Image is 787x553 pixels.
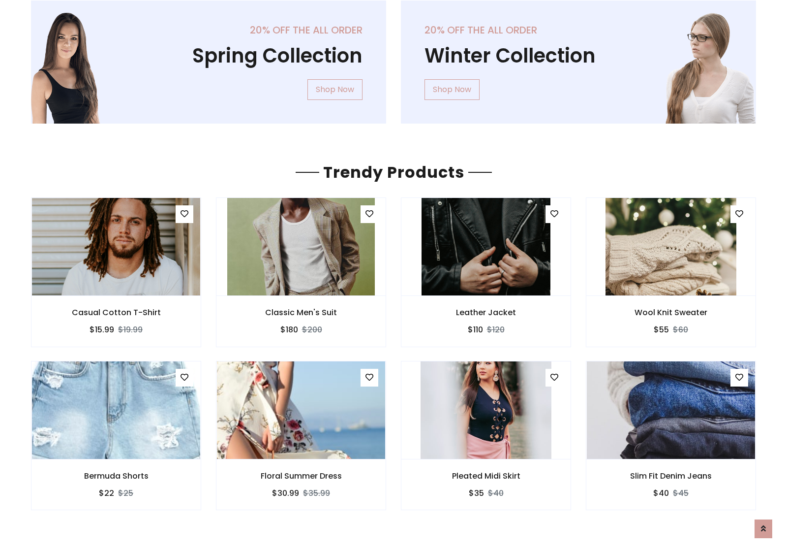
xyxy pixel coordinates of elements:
h6: $40 [653,488,669,498]
h6: Bermuda Shorts [31,471,201,481]
h6: Floral Summer Dress [216,471,386,481]
del: $40 [488,488,504,499]
h6: $55 [654,325,669,334]
h6: Leather Jacket [401,308,571,317]
h1: Winter Collection [424,44,732,67]
h6: Classic Men's Suit [216,308,386,317]
del: $200 [302,324,322,335]
h6: $30.99 [272,488,299,498]
del: $19.99 [118,324,143,335]
del: $60 [673,324,688,335]
del: $120 [487,324,505,335]
a: Shop Now [424,79,480,100]
h5: 20% off the all order [55,24,363,36]
h6: $15.99 [90,325,114,334]
h6: $35 [469,488,484,498]
span: Trendy Products [319,161,468,183]
h6: $22 [99,488,114,498]
h6: Pleated Midi Skirt [401,471,571,481]
h5: 20% off the all order [424,24,732,36]
del: $45 [673,488,689,499]
h6: $110 [468,325,483,334]
del: $25 [118,488,133,499]
h1: Spring Collection [55,44,363,67]
a: Shop Now [307,79,363,100]
del: $35.99 [303,488,330,499]
h6: Casual Cotton T-Shirt [31,308,201,317]
h6: Slim Fit Denim Jeans [586,471,756,481]
h6: $180 [280,325,298,334]
h6: Wool Knit Sweater [586,308,756,317]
